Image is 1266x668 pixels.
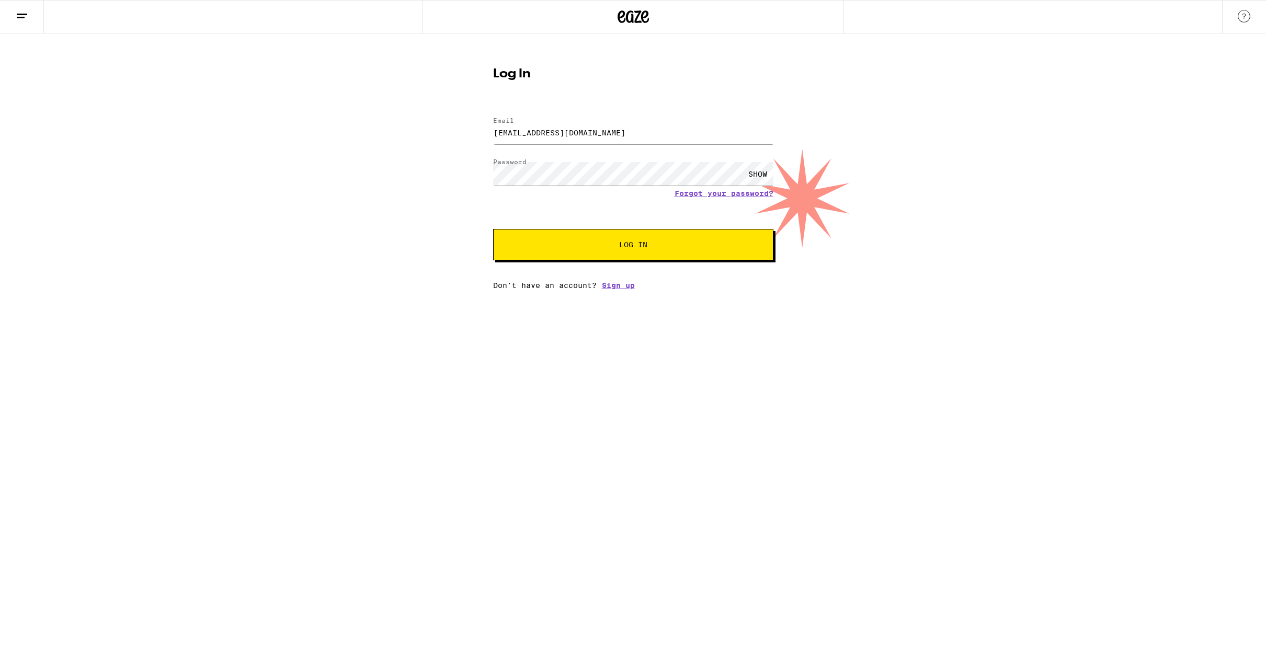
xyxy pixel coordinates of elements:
label: Password [493,158,527,165]
span: Hi. Need any help? [6,7,75,16]
span: Log In [619,241,647,248]
h1: Log In [493,68,773,80]
label: Email [493,117,514,124]
input: Email [493,121,773,144]
a: Forgot your password? [675,189,773,198]
div: Don't have an account? [493,281,773,290]
button: Log In [493,229,773,260]
a: Sign up [602,281,635,290]
div: SHOW [742,162,773,186]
